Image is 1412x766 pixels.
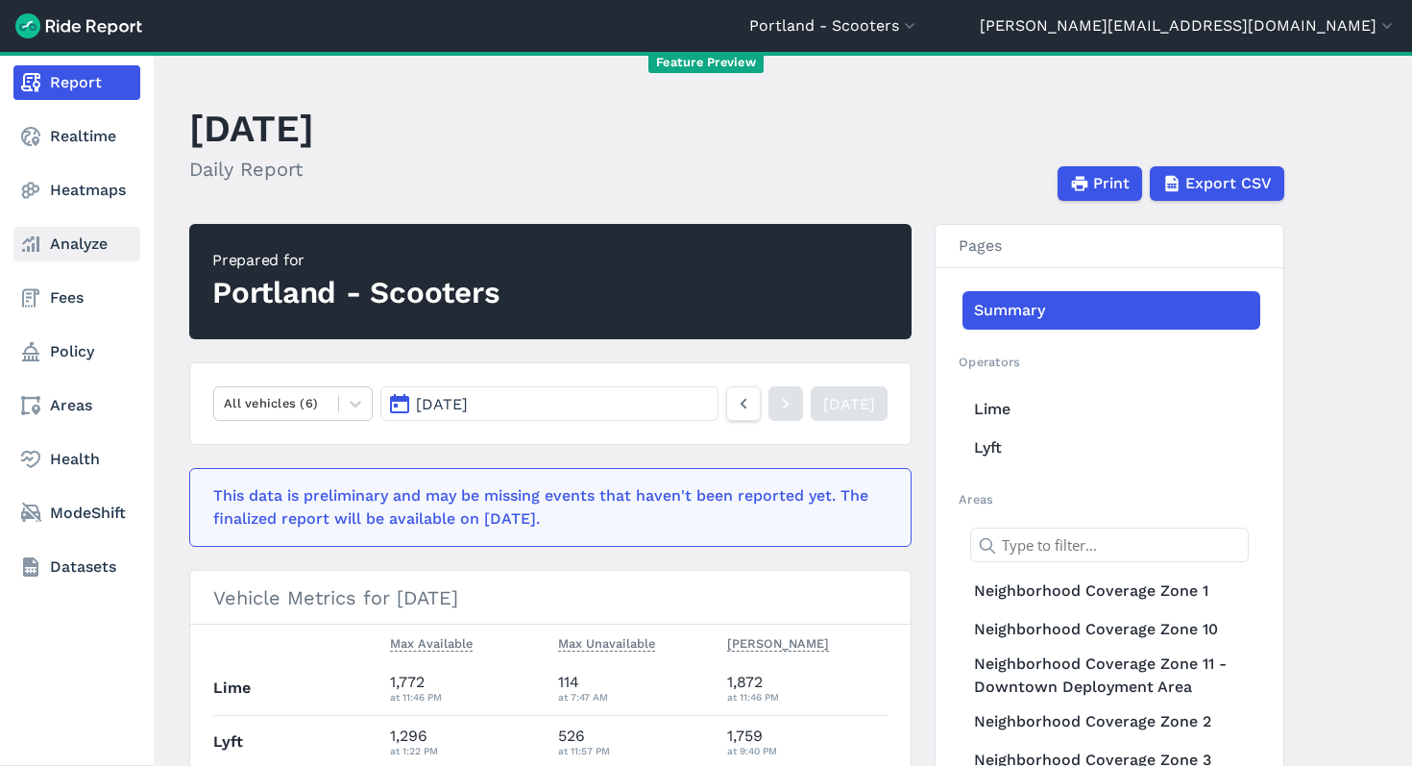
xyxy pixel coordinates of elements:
[648,53,764,73] span: Feature Preview
[13,281,140,315] a: Fees
[213,484,876,531] div: This data is preliminary and may be missing events that haven't been reported yet. The finalized ...
[558,632,655,655] button: Max Unavailable
[980,14,1397,37] button: [PERSON_NAME][EMAIL_ADDRESS][DOMAIN_NAME]
[416,395,468,413] span: [DATE]
[13,173,140,208] a: Heatmaps
[1058,166,1142,201] button: Print
[558,725,712,759] div: 526
[959,353,1260,371] h2: Operators
[962,610,1260,649] a: Neighborhood Coverage Zone 10
[558,742,712,759] div: at 11:57 PM
[190,571,911,625] h3: Vehicle Metrics for [DATE]
[962,703,1260,741] a: Neighborhood Coverage Zone 2
[727,742,889,759] div: at 9:40 PM
[749,14,919,37] button: Portland - Scooters
[13,65,140,100] a: Report
[390,632,473,655] button: Max Available
[13,550,140,584] a: Datasets
[390,632,473,652] span: Max Available
[727,688,889,705] div: at 11:46 PM
[962,390,1260,429] a: Lime
[970,528,1249,562] input: Type to filter...
[962,429,1260,467] a: Lyft
[727,632,829,652] span: [PERSON_NAME]
[15,13,142,38] img: Ride Report
[962,649,1260,703] a: Neighborhood Coverage Zone 11 - Downtown Deployment Area
[962,291,1260,330] a: Summary
[727,632,829,655] button: [PERSON_NAME]
[390,725,544,759] div: 1,296
[936,225,1283,268] h3: Pages
[1185,172,1272,195] span: Export CSV
[212,249,499,272] div: Prepared for
[13,227,140,261] a: Analyze
[13,496,140,531] a: ModeShift
[1150,166,1284,201] button: Export CSV
[390,671,544,705] div: 1,772
[13,388,140,423] a: Areas
[959,490,1260,508] h2: Areas
[13,442,140,477] a: Health
[558,688,712,705] div: at 7:47 AM
[212,272,499,314] div: Portland - Scooters
[189,102,314,155] h1: [DATE]
[811,386,888,421] a: [DATE]
[390,742,544,759] div: at 1:22 PM
[558,671,712,705] div: 114
[213,662,382,715] th: Lime
[727,671,889,705] div: 1,872
[558,632,655,652] span: Max Unavailable
[189,155,314,184] h2: Daily Report
[727,725,889,759] div: 1,759
[13,119,140,154] a: Realtime
[1093,172,1130,195] span: Print
[962,572,1260,610] a: Neighborhood Coverage Zone 1
[13,334,140,369] a: Policy
[390,688,544,705] div: at 11:46 PM
[380,386,718,421] button: [DATE]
